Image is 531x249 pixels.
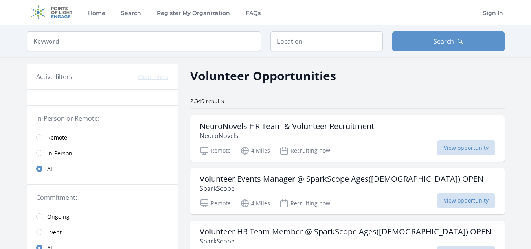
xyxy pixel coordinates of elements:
span: Ongoing [47,213,70,221]
a: Event [27,224,178,240]
span: Event [47,229,62,236]
legend: In-Person or Remote: [36,114,168,123]
span: In-Person [47,149,72,157]
h3: NeuroNovels HR Team & Volunteer Recruitment [200,122,374,131]
button: Search [392,31,505,51]
a: In-Person [27,145,178,161]
span: View opportunity [437,140,495,155]
a: Volunteer Events Manager @ SparkScope Ages([DEMOGRAPHIC_DATA]) OPEN SparkScope Remote 4 Miles Rec... [190,168,505,214]
p: 4 Miles [240,199,270,208]
a: Ongoing [27,208,178,224]
a: Remote [27,129,178,145]
p: Recruiting now [279,199,330,208]
h3: Volunteer Events Manager @ SparkScope Ages([DEMOGRAPHIC_DATA]) OPEN [200,174,483,184]
p: SparkScope [200,236,491,246]
p: SparkScope [200,184,483,193]
legend: Commitment: [36,193,168,202]
a: All [27,161,178,177]
span: Remote [47,134,67,142]
p: Remote [200,199,231,208]
h3: Volunteer HR Team Member @ SparkScope Ages([DEMOGRAPHIC_DATA]) OPEN [200,227,491,236]
span: Search [434,37,454,46]
p: 4 Miles [240,146,270,155]
a: NeuroNovels HR Team & Volunteer Recruitment NeuroNovels Remote 4 Miles Recruiting now View opport... [190,115,505,162]
span: All [47,165,54,173]
h3: Active filters [36,72,72,81]
p: NeuroNovels [200,131,374,140]
p: Recruiting now [279,146,330,155]
span: 2,349 results [190,97,224,105]
span: View opportunity [437,193,495,208]
p: Remote [200,146,231,155]
input: Keyword [27,31,261,51]
input: Location [270,31,383,51]
h2: Volunteer Opportunities [190,67,336,85]
button: Clear filters [138,73,168,81]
